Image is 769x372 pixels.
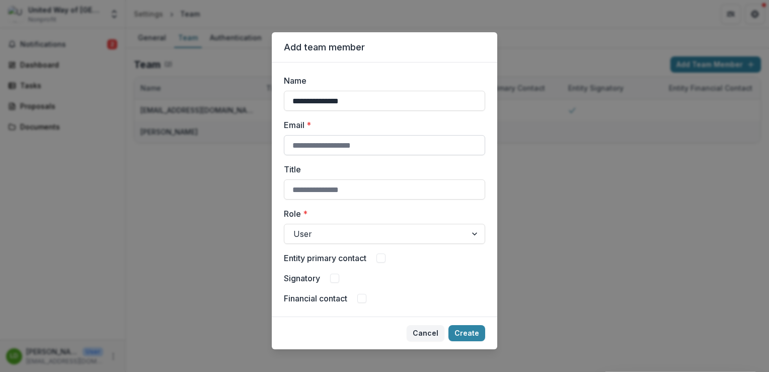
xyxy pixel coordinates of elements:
header: Add team member [272,32,497,63]
label: Email [284,119,479,131]
button: Cancel [407,325,444,341]
button: Create [448,325,485,341]
label: Signatory [284,272,320,284]
label: Name [284,75,479,87]
label: Role [284,208,479,220]
label: Title [284,163,479,175]
label: Financial contact [284,292,347,304]
label: Entity primary contact [284,252,366,264]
